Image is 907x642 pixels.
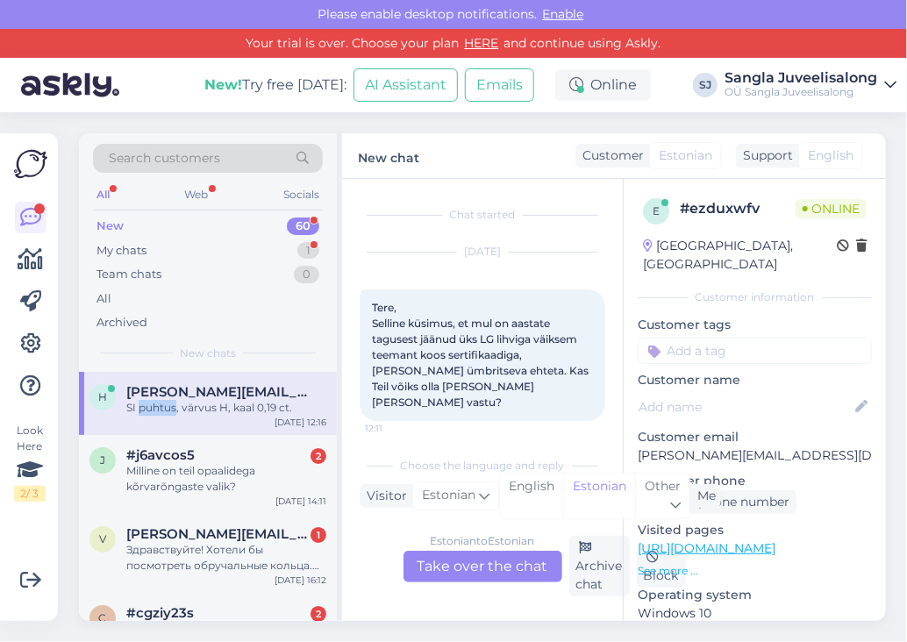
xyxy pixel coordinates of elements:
[98,390,107,403] span: h
[638,338,872,364] input: Add a tag
[126,605,194,621] span: #cgziy23s
[126,542,326,574] div: Здравствуйте! Хотели бы посмотреть обручальные кольца. Когда бы мы смогли забронировать время на ...
[638,586,872,604] p: Operating system
[360,458,605,474] div: Choose the language and reply
[638,428,872,446] p: Customer email
[96,242,146,260] div: My chats
[109,149,220,168] span: Search customers
[126,400,326,416] div: SI puhtus, värvus H, kaal 0,19 ct.
[360,487,407,505] div: Visitor
[14,147,47,181] img: Askly Logo
[14,486,46,502] div: 2 / 3
[275,416,326,429] div: [DATE] 12:16
[643,237,837,274] div: [GEOGRAPHIC_DATA], [GEOGRAPHIC_DATA]
[638,604,872,623] p: Windows 10
[659,146,712,165] span: Estonian
[680,198,796,219] div: # ezduxwfv
[422,486,475,505] span: Estonian
[500,474,563,518] div: English
[180,346,236,361] span: New chats
[404,551,562,582] div: Take over the chat
[569,536,630,596] div: Archive chat
[638,472,872,490] p: Customer phone
[126,463,326,495] div: Milline on teil opaalidega kõrvarõngaste valik?
[204,76,242,93] b: New!
[360,207,605,223] div: Chat started
[638,371,872,389] p: Customer name
[808,146,853,165] span: English
[100,453,105,467] span: j
[690,487,716,505] div: Me
[555,69,651,101] div: Online
[653,204,660,218] span: e
[182,183,212,206] div: Web
[294,266,319,283] div: 0
[465,68,534,102] button: Emails
[96,314,147,332] div: Archived
[638,540,775,556] a: [URL][DOMAIN_NAME]
[96,290,111,308] div: All
[126,526,309,542] span: veronika.tostseva@gmail.com
[638,316,872,334] p: Customer tags
[372,301,591,409] span: Tere, Selline küsimus, et mul on aastate tagusest jäänud üks LG lihviga väiksem teemant koos sert...
[736,146,793,165] div: Support
[638,446,872,465] p: [PERSON_NAME][EMAIL_ADDRESS][DOMAIN_NAME]
[638,563,872,579] p: See more ...
[431,533,535,549] div: Estonian to Estonian
[14,423,46,502] div: Look Here
[96,218,124,235] div: New
[563,474,635,518] div: Estonian
[311,527,326,543] div: 1
[275,574,326,587] div: [DATE] 16:12
[360,244,605,260] div: [DATE]
[311,448,326,464] div: 2
[99,611,107,624] span: c
[126,447,195,463] span: #j6avcos5
[204,75,346,96] div: Try free [DATE]:
[725,71,877,85] div: Sangla Juveelisalong
[311,606,326,622] div: 2
[99,532,106,546] span: v
[358,144,419,168] label: New chat
[638,289,872,305] div: Customer information
[354,68,458,102] button: AI Assistant
[725,85,877,99] div: OÜ Sangla Juveelisalong
[93,183,113,206] div: All
[297,242,319,260] div: 1
[280,183,323,206] div: Socials
[538,6,589,22] span: Enable
[639,397,852,417] input: Add name
[275,495,326,508] div: [DATE] 14:11
[365,422,431,435] span: 12:11
[460,35,504,51] a: HERE
[638,521,872,539] p: Visited pages
[126,384,309,400] span: helen.kaldma@gmail.com
[693,73,718,97] div: SJ
[575,146,644,165] div: Customer
[725,71,896,99] a: Sangla JuveelisalongOÜ Sangla Juveelisalong
[96,266,161,283] div: Team chats
[287,218,319,235] div: 60
[796,199,867,218] span: Online
[645,478,681,494] span: Other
